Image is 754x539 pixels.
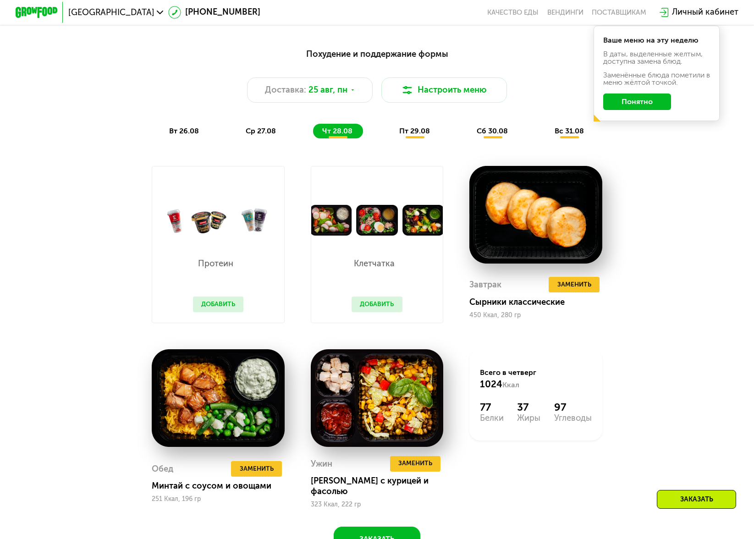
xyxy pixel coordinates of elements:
[68,8,154,16] span: [GEOGRAPHIC_DATA]
[480,379,502,390] span: 1024
[390,456,441,472] button: Заменить
[603,71,710,86] div: Заменённые блюда пометили в меню жёлтой точкой.
[311,456,332,472] div: Ужин
[672,6,738,18] div: Личный кабинет
[231,461,282,477] button: Заменить
[311,501,443,508] div: 323 Ккал, 222 гр
[193,259,238,268] p: Протеин
[169,126,199,135] span: вт 26.08
[67,48,687,61] div: Похудение и поддержание формы
[480,414,504,422] div: Белки
[322,126,352,135] span: чт 28.08
[554,414,592,422] div: Углеводы
[557,280,591,290] span: Заменить
[311,476,452,497] div: [PERSON_NAME] с курицей и фасолью
[502,380,519,389] span: Ккал
[657,490,736,509] div: Заказать
[152,481,293,491] div: Минтай с соусом и овощами
[246,126,276,135] span: ср 27.08
[517,401,540,413] div: 37
[480,368,592,390] div: Всего в четверг
[555,126,584,135] span: вс 31.08
[603,93,671,110] button: Понятно
[168,6,260,18] a: [PHONE_NUMBER]
[240,464,274,474] span: Заменить
[308,84,347,96] span: 25 авг, пн
[517,414,540,422] div: Жиры
[603,37,710,44] div: Ваше меню на эту неделю
[352,259,397,268] p: Клетчатка
[352,297,402,312] button: Добавить
[469,297,611,308] div: Сырники классические
[480,401,504,413] div: 77
[549,277,600,292] button: Заменить
[487,8,539,16] a: Качество еды
[152,461,173,477] div: Обед
[477,126,508,135] span: сб 30.08
[399,126,430,135] span: пт 29.08
[554,401,592,413] div: 97
[193,297,244,312] button: Добавить
[152,495,284,503] div: 251 Ккал, 196 гр
[592,8,646,16] div: поставщикам
[469,312,602,319] div: 450 Ккал, 280 гр
[469,277,501,292] div: Завтрак
[398,458,432,469] span: Заменить
[381,77,507,103] button: Настроить меню
[547,8,583,16] a: Вендинги
[265,84,306,96] span: Доставка:
[603,50,710,65] div: В даты, выделенные желтым, доступна замена блюд.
